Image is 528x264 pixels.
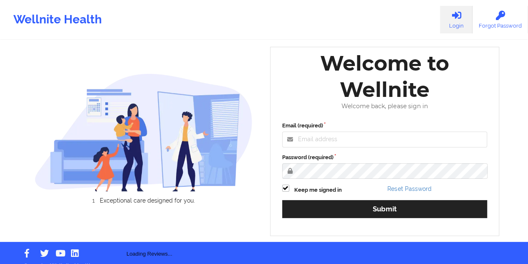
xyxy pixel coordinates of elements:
a: Login [440,6,472,33]
input: Email address [282,132,488,147]
div: Welcome back, please sign in [276,103,493,110]
label: Keep me signed in [294,186,342,194]
label: Email (required) [282,122,488,130]
div: Welcome to Wellnite [276,50,493,103]
div: Loading Reviews... [35,218,264,258]
a: Reset Password [387,185,431,192]
a: Forgot Password [472,6,528,33]
img: wellnite-auth-hero_200.c722682e.png [35,73,253,192]
label: Password (required) [282,153,488,162]
button: Submit [282,200,488,218]
li: Exceptional care designed for you. [42,197,253,204]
